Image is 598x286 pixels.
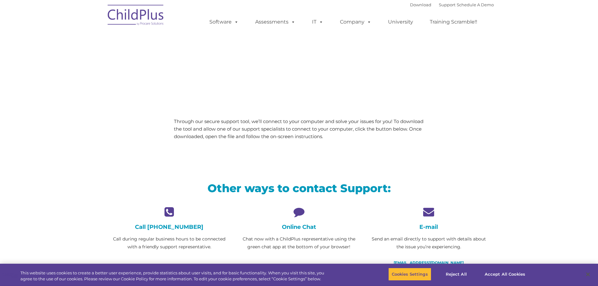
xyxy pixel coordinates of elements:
h2: Other ways to contact Support: [109,181,489,195]
a: Company [334,16,378,28]
img: ChildPlus by Procare Solutions [105,0,167,32]
a: IT [306,16,330,28]
h4: Online Chat [239,224,359,230]
span: LiveSupport with SplashTop [109,45,344,64]
p: Chat now with a ChildPlus representative using the green chat app at the bottom of your browser! [239,235,359,251]
a: Training Scramble!! [423,16,483,28]
button: Accept All Cookies [481,268,529,281]
a: Software [203,16,245,28]
a: University [382,16,419,28]
p: Call during regular business hours to be connected with a friendly support representative. [109,235,229,251]
a: Schedule A Demo [457,2,494,7]
a: Support [439,2,455,7]
div: This website uses cookies to create a better user experience, provide statistics about user visit... [20,270,329,282]
p: Through our secure support tool, we’ll connect to your computer and solve your issues for you! To... [174,118,424,140]
button: Cookies Settings [388,268,431,281]
font: | [410,2,494,7]
h4: E-mail [369,224,489,230]
a: [EMAIL_ADDRESS][DOMAIN_NAME] [394,260,464,265]
a: Assessments [249,16,302,28]
a: Download [410,2,431,7]
button: Reject All [437,268,476,281]
button: Close [581,267,595,281]
p: Send an email directly to support with details about the issue you’re experiencing. [369,235,489,251]
h4: Call [PHONE_NUMBER] [109,224,229,230]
